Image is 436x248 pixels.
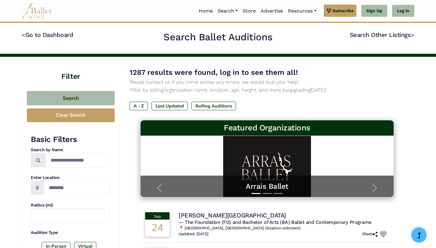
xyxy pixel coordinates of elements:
[31,230,110,236] h4: Audition Type
[31,202,110,208] h4: Radius (mi)
[147,182,388,191] a: Arrais Ballet
[324,5,356,17] a: Subscribe
[258,5,285,17] a: Advertise
[31,175,110,181] h4: Enter Location
[145,123,389,133] h3: Featured Organizations
[45,153,110,167] input: Search by names...
[327,7,331,14] img: gem.svg
[130,86,405,94] p: Filter by listing/organization name, location, age, height, and more by [DATE]!
[273,190,283,197] button: Slide 3
[263,190,272,197] button: Slide 2
[22,31,25,38] code: <
[130,102,148,110] label: A - Z
[130,78,405,86] p: Please contact us if you come across any errors, we would love your help!
[179,226,389,231] h6: 📍 [GEOGRAPHIC_DATA], [GEOGRAPHIC_DATA] (location unknown)
[333,7,354,14] span: Subscribe
[44,181,110,195] input: Location
[350,31,414,38] a: Search Other Listings>
[240,5,258,17] a: Store
[31,134,110,145] h3: Basic Filters
[163,31,273,44] h2: Search Ballet Auditions
[252,190,261,197] button: Slide 1
[145,220,170,237] div: 24
[411,31,414,38] code: >
[288,87,311,93] a: upgrading
[191,102,236,110] label: Rolling Auditions
[27,108,115,122] button: Clear Search
[179,232,209,237] h6: Updated: [DATE]
[362,232,377,237] h6: Share
[145,212,170,220] div: Sep
[179,219,371,225] span: — The Foundation (FD) and Bachelor of Arts (BA) Ballet and Contemporary Programs
[152,102,188,110] label: Last Updated
[22,31,73,38] a: <Go to Dashboard
[215,5,240,17] a: Search
[179,211,286,219] h4: [PERSON_NAME][GEOGRAPHIC_DATA]
[361,5,387,17] a: Sign Up
[392,5,414,17] a: Log In
[196,5,215,17] a: Home
[31,147,110,153] h4: Search by Name
[285,5,319,17] a: Resources
[130,68,298,77] span: 1287 results were found, log in to see them all!
[27,91,115,105] button: Search
[22,57,120,82] h4: Filter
